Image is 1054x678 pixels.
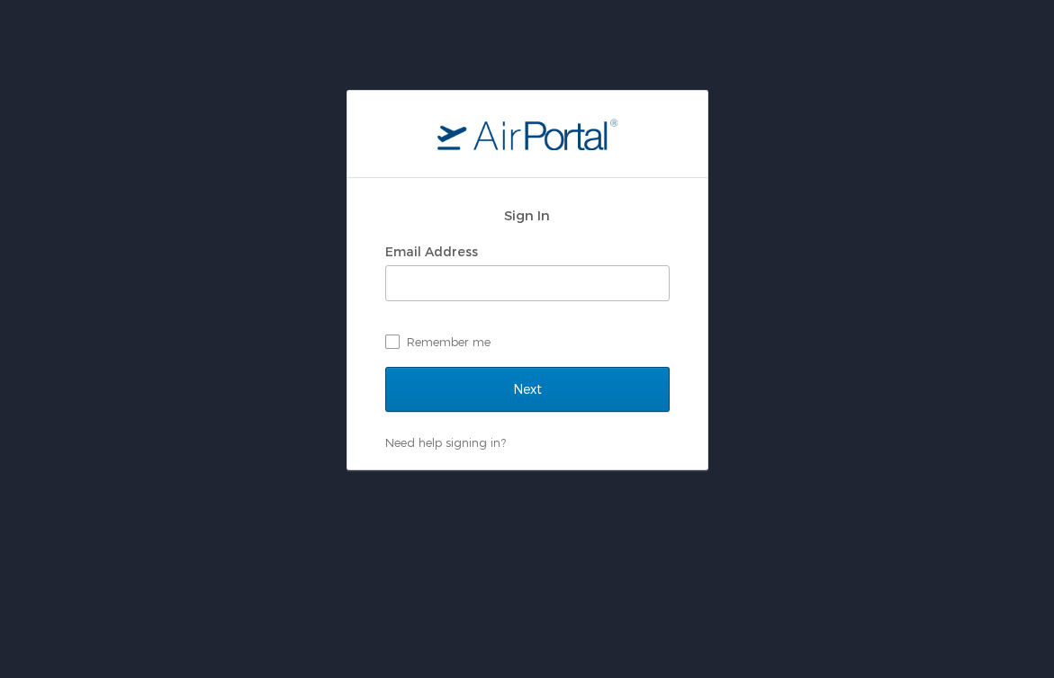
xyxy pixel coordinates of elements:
[385,435,506,450] a: Need help signing in?
[385,328,670,355] label: Remember me
[385,367,670,412] input: Next
[437,118,617,150] img: logo
[385,205,670,226] h2: Sign In
[385,244,478,259] label: Email Address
